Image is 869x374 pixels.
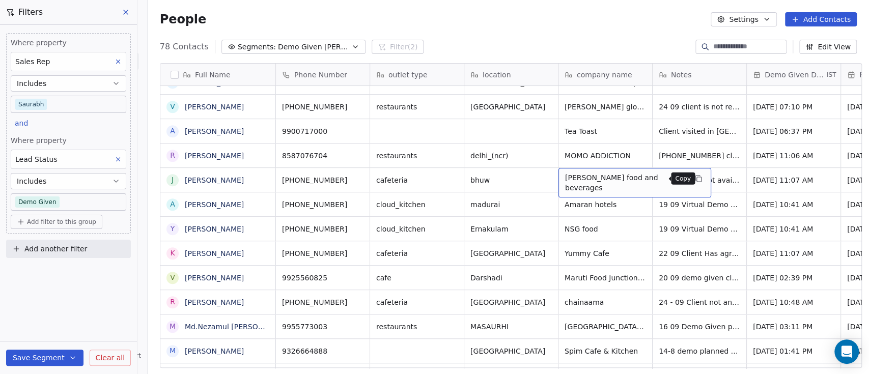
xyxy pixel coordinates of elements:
[470,346,552,356] span: [GEOGRAPHIC_DATA]
[470,224,552,234] span: Ernakulam
[753,224,834,234] span: [DATE] 10:41 AM
[170,126,175,136] div: A
[278,42,349,52] span: Demo Given [PERSON_NAME]
[659,248,740,258] span: 22 09 Client Has agreed for a demo on 23 Rd at 6 pm 30-06 16:21 customer is having cafe he told m...
[671,70,691,80] span: Notes
[376,224,458,234] span: cloud_kitchen
[565,102,646,112] span: [PERSON_NAME] global e-store
[470,322,552,332] span: MASAURHI
[370,64,464,85] div: outlet type
[565,248,646,258] span: Yummy Cafe
[470,199,552,210] span: madurai
[376,297,458,307] span: cafeteria
[160,86,276,368] div: grid
[470,151,552,161] span: delhi_(ncr)
[185,298,244,306] a: [PERSON_NAME]
[172,175,174,185] div: J
[376,322,458,332] span: restaurants
[577,70,632,80] span: company name
[834,339,859,364] div: Open Intercom Messenger
[185,127,244,135] a: [PERSON_NAME]
[753,297,834,307] span: [DATE] 10:48 AM
[799,40,857,54] button: Edit View
[282,175,363,185] span: [PHONE_NUMBER]
[94,352,141,360] span: Help & Support
[376,102,458,112] span: restaurants
[170,199,175,210] div: A
[170,272,175,283] div: V
[160,41,209,53] span: 78 Contacts
[376,175,458,185] span: cafeteria
[276,64,370,85] div: Phone Number
[785,12,857,26] button: Add Contacts
[659,151,740,161] span: [PHONE_NUMBER] client have restaurant asked basic details of device demo planned 11-08 12:23 netw...
[659,224,740,234] span: 19 09 Virtual Demo Given client was asking for discount gave final offer as 110 per device he is ...
[659,297,740,307] span: 24 - 09 Client not answering calls WA Sent 20 09 Client dint answer calls. 15 09 Virtual Demo Giv...
[171,223,175,234] div: Y
[470,297,552,307] span: [GEOGRAPHIC_DATA]
[753,273,834,283] span: [DATE] 02:39 PM
[470,248,552,258] span: [GEOGRAPHIC_DATA]
[565,346,646,356] span: Spim Cafe & Kitchen
[185,176,244,184] a: [PERSON_NAME]
[675,175,691,183] p: Copy
[170,297,175,307] div: R
[753,151,834,161] span: [DATE] 11:06 AM
[282,322,363,332] span: 9955773003
[185,249,244,257] a: [PERSON_NAME]
[765,70,825,80] span: Demo Given Date
[659,273,740,283] span: 20 09 demo given client will share the update [DATE] or tue gave 110 + gst & 10 % off on accessor...
[747,64,840,85] div: Demo Given DateIST
[185,152,244,160] a: [PERSON_NAME]
[659,175,740,185] span: 23 09 client not available hence rescheduled for 24th 4 pm 20 09 Demo Planned for [DATE] 22-07 16...
[565,224,646,234] span: NSG food
[170,150,175,161] div: R
[282,297,363,307] span: [PHONE_NUMBER]
[376,273,458,283] span: cafe
[565,151,646,161] span: MOMO ADDICTION
[376,199,458,210] span: cloud_kitchen
[372,40,424,54] button: Filter(2)
[653,64,746,85] div: Notes
[185,200,244,209] a: [PERSON_NAME]
[185,225,244,233] a: [PERSON_NAME]
[282,151,363,161] span: 8587076704
[753,175,834,185] span: [DATE] 11:07 AM
[827,71,836,79] span: IST
[282,248,363,258] span: [PHONE_NUMBER]
[659,199,740,210] span: 19 09 Virtual Demo Given Gave quote of 1 device wit all accessories 110 + Gst 10 % off client wil...
[753,199,834,210] span: [DATE] 10:41 AM
[376,248,458,258] span: cafeteria
[282,346,363,356] span: 9326664888
[160,64,275,85] div: Full Name
[195,70,231,80] span: Full Name
[565,322,646,332] span: [GEOGRAPHIC_DATA] [GEOGRAPHIC_DATA]
[282,199,363,210] span: [PHONE_NUMBER]
[160,12,206,27] span: People
[185,103,244,111] a: [PERSON_NAME]
[711,12,776,26] button: Settings
[238,42,276,52] span: Segments:
[388,70,428,80] span: outlet type
[170,321,176,332] div: M
[376,151,458,161] span: restaurants
[753,248,834,258] span: [DATE] 11:07 AM
[558,64,652,85] div: company name
[170,248,175,258] div: K
[565,199,646,210] span: Amaran hotels
[470,273,552,283] span: Darshadi
[565,297,646,307] span: chainaama
[753,102,834,112] span: [DATE] 07:10 PM
[659,322,740,332] span: 16 09 Demo Given price + Gst client has requirement for 20 kg raw rice cooking & chicken cooking ...
[282,224,363,234] span: [PHONE_NUMBER]
[282,126,363,136] span: 9900717000
[659,346,740,356] span: 14-8 demo planned for 18-8 2 pm they have cafe and serve fastfood 13-8 14:19 did not pickup wa sent
[753,346,834,356] span: [DATE] 01:41 PM
[470,175,552,185] span: bhuw
[294,70,347,80] span: Phone Number
[659,102,740,112] span: 24 09 client is not responding 15 09 Client is not responding 01 09 Client has a Chinese Cafe in ...
[659,126,740,136] span: Client visited in [GEOGRAPHIC_DATA] gave best price will plan to book 1 device now.
[170,346,176,356] div: M
[470,102,552,112] span: [GEOGRAPHIC_DATA]
[185,323,291,331] a: Md.Nezamul [PERSON_NAME]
